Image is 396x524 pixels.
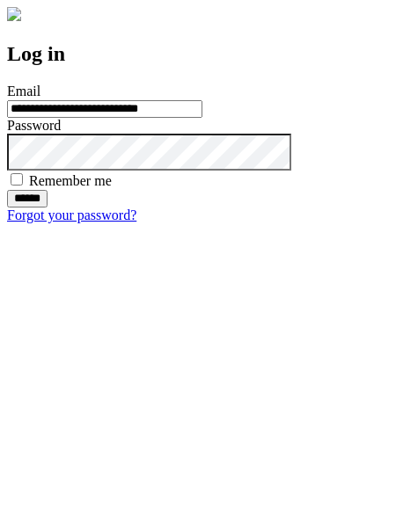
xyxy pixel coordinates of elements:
[7,207,136,222] a: Forgot your password?
[7,84,40,98] label: Email
[29,173,112,188] label: Remember me
[7,118,61,133] label: Password
[7,42,389,66] h2: Log in
[7,7,21,21] img: logo-4e3dc11c47720685a147b03b5a06dd966a58ff35d612b21f08c02c0306f2b779.png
